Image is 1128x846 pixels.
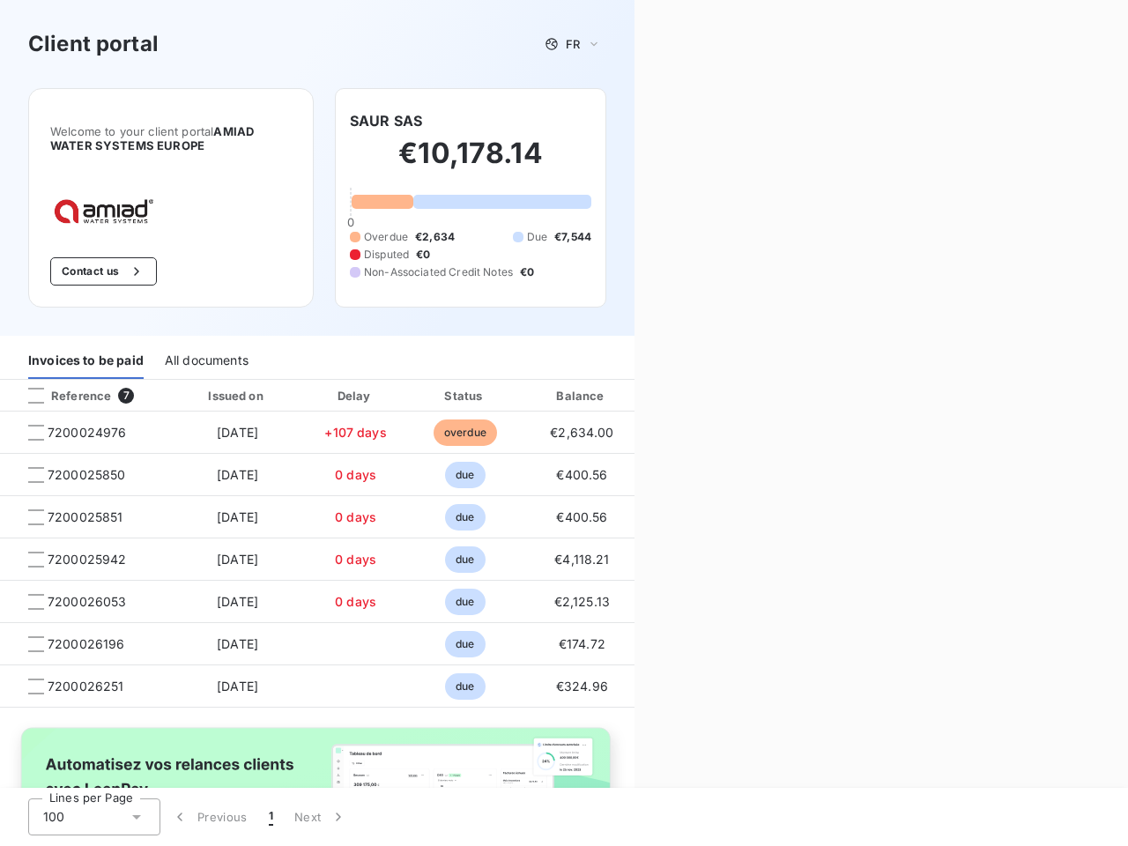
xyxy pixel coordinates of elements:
span: Overdue [364,229,408,245]
span: 7200025851 [48,508,123,526]
span: Non-Associated Credit Notes [364,264,513,280]
span: 0 days [335,552,376,567]
span: 7200026053 [48,593,127,611]
span: [DATE] [217,467,258,482]
div: All documents [165,342,249,379]
div: Issued on [176,387,298,404]
span: [DATE] [217,509,258,524]
span: €2,125.13 [554,594,610,609]
span: €400.56 [556,467,607,482]
h6: SAUR SAS [350,110,422,131]
span: 7200024976 [48,424,127,442]
div: Delay [306,387,406,404]
span: due [445,673,485,700]
button: Next [284,798,358,835]
div: Balance [524,387,639,404]
span: overdue [434,419,497,446]
span: €4,118.21 [554,552,609,567]
span: [DATE] [217,594,258,609]
span: 0 days [335,509,376,524]
span: due [445,462,485,488]
span: due [445,546,485,573]
img: Company logo [50,195,163,229]
div: Status [412,387,517,404]
span: €0 [520,264,534,280]
span: Due [527,229,547,245]
span: 7200026196 [48,635,125,653]
span: due [445,631,485,657]
button: 1 [258,798,284,835]
span: 7200026251 [48,678,124,695]
span: €7,544 [554,229,591,245]
span: 7200025850 [48,466,126,484]
span: 100 [43,808,64,826]
span: FR [566,37,580,51]
h3: Client portal [28,28,159,60]
span: €400.56 [556,509,607,524]
button: Contact us [50,257,157,286]
span: Disputed [364,247,409,263]
span: €324.96 [556,679,608,694]
span: AMIAD WATER SYSTEMS EUROPE [50,124,254,152]
span: 0 [347,215,354,229]
span: due [445,589,485,615]
span: €2,634.00 [550,425,613,440]
span: due [445,504,485,531]
span: 1 [269,808,273,826]
span: Welcome to your client portal [50,124,292,152]
div: Reference [14,388,111,404]
span: 0 days [335,594,376,609]
span: €2,634 [415,229,455,245]
span: €0 [416,247,430,263]
span: +107 days [324,425,386,440]
button: Previous [160,798,258,835]
h2: €10,178.14 [350,136,591,189]
div: Invoices to be paid [28,342,144,379]
span: [DATE] [217,425,258,440]
span: [DATE] [217,679,258,694]
span: 7 [118,388,134,404]
span: 7200025942 [48,551,127,568]
span: [DATE] [217,552,258,567]
span: 0 days [335,467,376,482]
span: €174.72 [559,636,605,651]
span: [DATE] [217,636,258,651]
